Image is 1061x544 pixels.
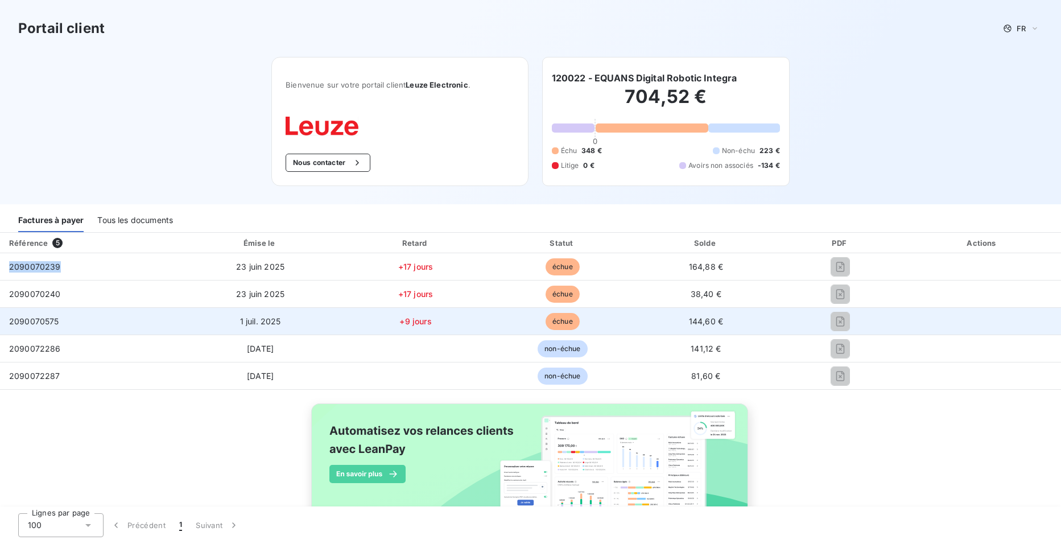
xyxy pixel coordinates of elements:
[593,137,597,146] span: 0
[406,80,468,89] span: Leuze Electronic
[399,316,431,326] span: +9 jours
[546,313,580,330] span: échue
[538,340,587,357] span: non-échue
[104,513,172,537] button: Précédent
[236,289,284,299] span: 23 juin 2025
[52,238,63,248] span: 5
[179,520,182,531] span: 1
[689,262,723,271] span: 164,88 €
[28,520,42,531] span: 100
[18,18,105,39] h3: Portail client
[240,316,281,326] span: 1 juil. 2025
[538,368,587,385] span: non-échue
[722,146,755,156] span: Non-échu
[247,344,274,353] span: [DATE]
[546,258,580,275] span: échue
[9,316,59,326] span: 2090070575
[637,237,774,249] div: Solde
[9,238,48,248] div: Référence
[9,262,61,271] span: 2090070239
[247,371,274,381] span: [DATE]
[286,117,358,135] img: Company logo
[97,208,173,232] div: Tous les documents
[691,371,720,381] span: 81,60 €
[181,237,338,249] div: Émise le
[561,146,577,156] span: Échu
[286,154,370,172] button: Nous contacter
[688,160,753,171] span: Avoirs non associés
[1017,24,1026,33] span: FR
[906,237,1059,249] div: Actions
[689,316,723,326] span: 144,60 €
[759,146,780,156] span: 223 €
[691,344,721,353] span: 141,12 €
[583,160,594,171] span: 0 €
[18,208,84,232] div: Factures à payer
[546,286,580,303] span: échue
[492,237,633,249] div: Statut
[301,397,761,537] img: banner
[286,80,514,89] span: Bienvenue sur votre portail client .
[758,160,780,171] span: -134 €
[779,237,902,249] div: PDF
[9,371,60,381] span: 2090072287
[691,289,721,299] span: 38,40 €
[552,85,780,119] h2: 704,52 €
[9,344,61,353] span: 2090072286
[344,237,488,249] div: Retard
[172,513,189,537] button: 1
[552,71,737,85] h6: 120022 - EQUANS Digital Robotic Integra
[581,146,602,156] span: 348 €
[189,513,246,537] button: Suivant
[561,160,579,171] span: Litige
[398,289,433,299] span: +17 jours
[398,262,433,271] span: +17 jours
[236,262,284,271] span: 23 juin 2025
[9,289,61,299] span: 2090070240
